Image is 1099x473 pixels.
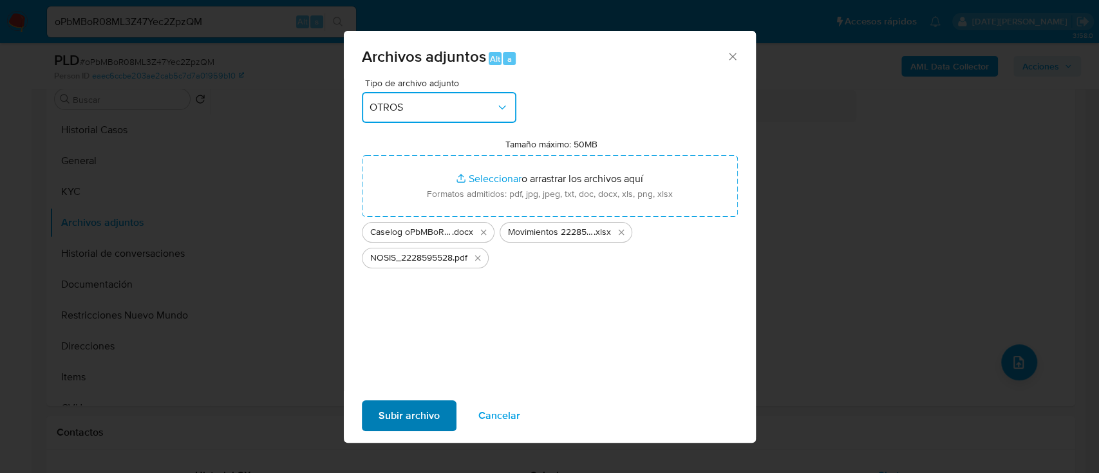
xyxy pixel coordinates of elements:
span: OTROS [370,101,496,114]
span: NOSIS_2228595528 [370,252,453,264]
button: Cancelar [462,400,537,431]
button: Eliminar NOSIS_2228595528.pdf [470,250,485,266]
span: Tipo de archivo adjunto [365,79,520,88]
button: Eliminar Caselog oPbMBoR08ML3Z47Yec2ZpzQM.docx [476,225,491,240]
span: Archivos adjuntos [362,45,486,68]
span: .pdf [453,252,467,264]
label: Tamaño máximo: 50MB [505,138,597,150]
button: Eliminar Movimientos 2228595528.xlsx [614,225,629,240]
button: Cerrar [726,50,738,62]
span: .docx [452,226,473,239]
span: Subir archivo [379,402,440,430]
span: Alt [490,53,500,65]
span: .xlsx [594,226,611,239]
span: a [507,53,512,65]
span: Caselog oPbMBoR08ML3Z47Yec2ZpzQM [370,226,452,239]
span: Cancelar [478,402,520,430]
button: OTROS [362,92,516,123]
ul: Archivos seleccionados [362,217,738,268]
button: Subir archivo [362,400,456,431]
span: Movimientos 2228595528 [508,226,594,239]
